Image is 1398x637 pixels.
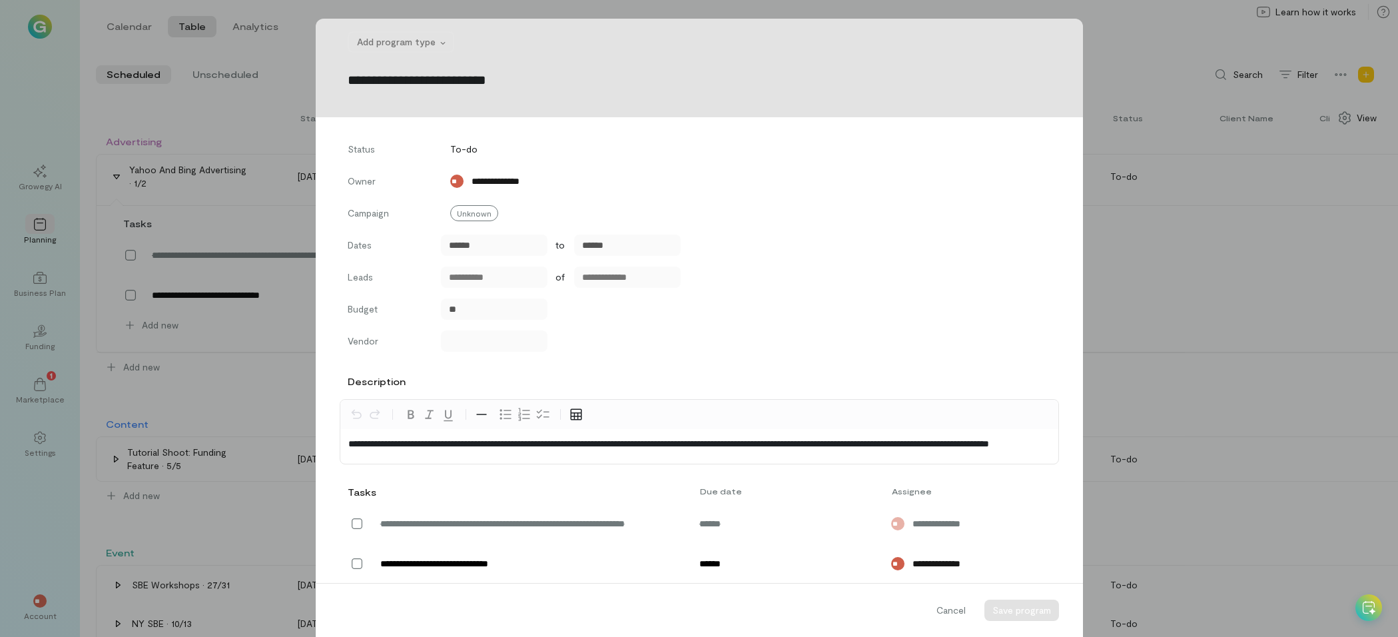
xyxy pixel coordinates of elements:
[348,334,428,352] label: Vendor
[936,604,966,617] span: Cancel
[348,303,428,320] label: Budget
[348,143,428,160] label: Status
[692,486,884,496] div: Due date
[348,175,428,192] label: Owner
[348,486,373,499] div: Tasks
[555,239,565,252] span: to
[348,271,428,288] label: Leads
[992,604,1051,616] span: Save program
[348,207,428,224] label: Campaign
[555,271,565,284] span: of
[348,375,406,388] label: Description
[340,429,1058,464] div: editable markdown
[348,239,428,252] label: Dates
[884,486,1011,496] div: Assignee
[984,600,1059,621] button: Save program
